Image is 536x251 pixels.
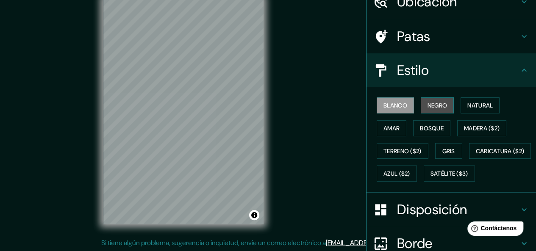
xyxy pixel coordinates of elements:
button: Amar [377,120,406,136]
font: Madera ($2) [464,124,500,132]
font: Natural [467,102,493,109]
font: Amar [383,124,400,132]
button: Bosque [413,120,450,136]
div: Patas [367,19,536,53]
font: Disposición [397,201,467,218]
button: Satélite ($3) [424,165,475,182]
font: Caricatura ($2) [476,147,525,155]
font: Gris [442,147,455,155]
font: Terreno ($2) [383,147,422,155]
button: Madera ($2) [457,120,506,136]
button: Blanco [377,97,414,113]
button: Activar o desactivar atribución [249,210,259,220]
font: Negro [428,102,447,109]
font: Azul ($2) [383,170,410,178]
div: Disposición [367,193,536,226]
font: Satélite ($3) [430,170,468,178]
font: Blanco [383,102,407,109]
button: Terreno ($2) [377,143,428,159]
iframe: Lanzador de widgets de ayuda [461,218,527,242]
button: Natural [461,97,500,113]
a: [EMAIL_ADDRESS][DOMAIN_NAME] [326,238,430,247]
font: Si tiene algún problema, sugerencia o inquietud, envíe un correo electrónico a [101,238,326,247]
div: Estilo [367,53,536,87]
button: Gris [435,143,462,159]
button: Caricatura ($2) [469,143,531,159]
font: Patas [397,28,430,45]
font: Estilo [397,61,429,79]
button: Negro [421,97,454,113]
font: Bosque [420,124,444,132]
button: Azul ($2) [377,165,417,182]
